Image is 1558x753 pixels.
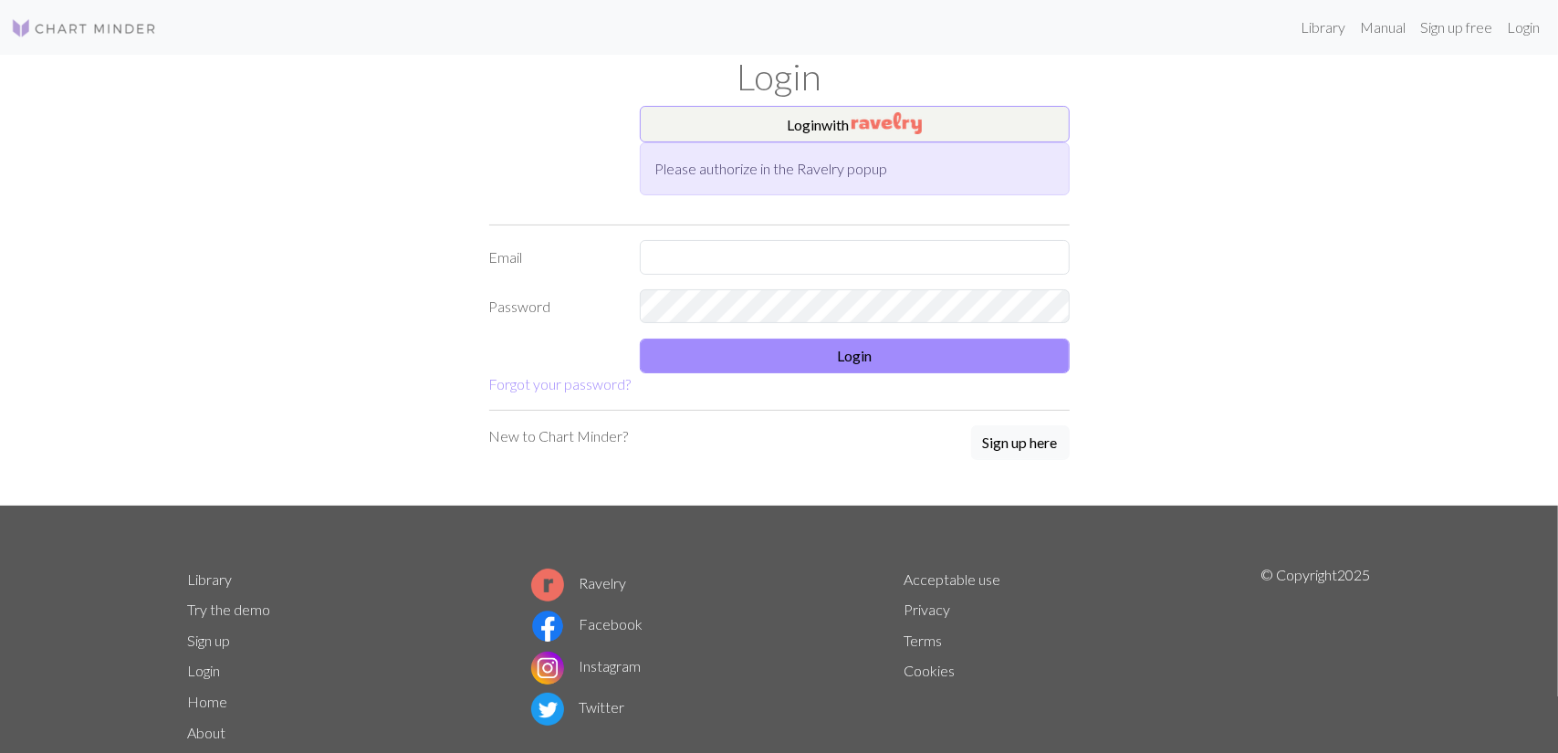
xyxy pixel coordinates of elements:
[188,570,233,588] a: Library
[177,55,1382,99] h1: Login
[640,142,1070,195] div: Please authorize in the Ravelry popup
[489,425,629,447] p: New to Chart Minder?
[531,615,643,633] a: Facebook
[904,662,955,679] a: Cookies
[531,610,564,643] img: Facebook logo
[1353,9,1413,46] a: Manual
[478,240,629,275] label: Email
[188,693,228,710] a: Home
[478,289,629,324] label: Password
[188,632,231,649] a: Sign up
[188,601,271,618] a: Try the demo
[11,17,157,39] img: Logo
[1413,9,1500,46] a: Sign up free
[904,570,1000,588] a: Acceptable use
[971,425,1070,462] a: Sign up here
[852,112,922,134] img: Ravelry
[1260,564,1370,748] p: © Copyright 2025
[531,698,624,716] a: Twitter
[489,375,632,392] a: Forgot your password?
[1293,9,1353,46] a: Library
[640,106,1070,142] button: Loginwith
[531,574,626,591] a: Ravelry
[188,724,226,741] a: About
[904,632,942,649] a: Terms
[531,569,564,601] img: Ravelry logo
[531,652,564,685] img: Instagram logo
[188,662,221,679] a: Login
[971,425,1070,460] button: Sign up here
[904,601,950,618] a: Privacy
[531,657,641,675] a: Instagram
[1500,9,1547,46] a: Login
[640,339,1070,373] button: Login
[531,693,564,726] img: Twitter logo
